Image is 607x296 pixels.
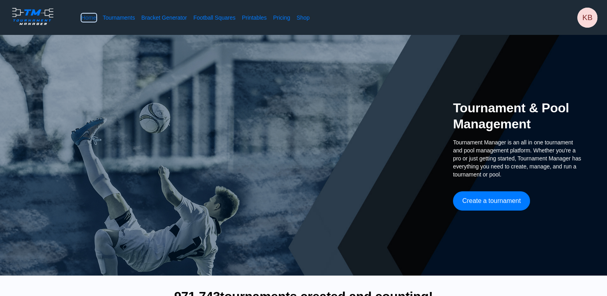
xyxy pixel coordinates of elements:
a: Printables [242,14,267,22]
a: Home [81,14,96,22]
span: Tournament Manager is an all in one tournament and pool management platform. Whether you're a pro... [453,138,581,178]
h2: Tournament & Pool Management [453,100,581,132]
button: KB [577,8,597,28]
img: logo.ffa97a18e3bf2c7d.png [10,6,56,26]
a: Bracket Generator [141,14,187,22]
button: Create a tournament [453,191,530,211]
a: Football Squares [193,14,235,22]
a: Pricing [273,14,290,22]
a: Tournaments [103,14,135,22]
div: kings billiards [577,8,597,28]
a: Shop [296,14,310,22]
